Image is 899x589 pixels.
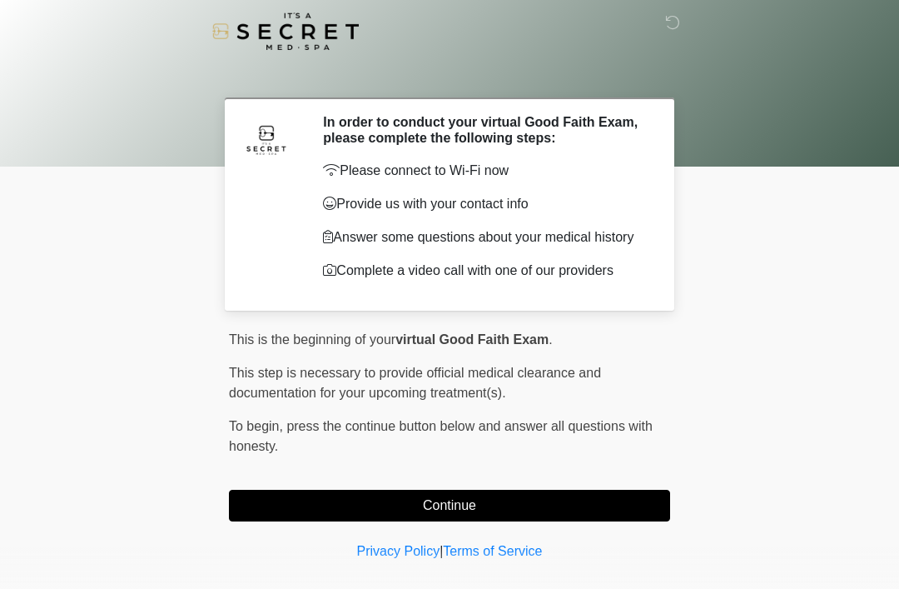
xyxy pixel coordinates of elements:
[229,366,601,400] span: This step is necessary to provide official medical clearance and documentation for your upcoming ...
[229,490,670,522] button: Continue
[323,114,645,146] h2: In order to conduct your virtual Good Faith Exam, please complete the following steps:
[216,60,683,91] h1: ‎ ‎
[229,419,653,453] span: press the continue button below and answer all questions with honesty.
[323,161,645,181] p: Please connect to Wi-Fi now
[443,544,542,558] a: Terms of Service
[241,114,291,164] img: Agent Avatar
[229,332,395,347] span: This is the beginning of your
[357,544,440,558] a: Privacy Policy
[395,332,549,347] strong: virtual Good Faith Exam
[323,227,645,247] p: Answer some questions about your medical history
[440,544,443,558] a: |
[323,194,645,214] p: Provide us with your contact info
[212,12,359,50] img: It's A Secret Med Spa Logo
[549,332,552,347] span: .
[323,261,645,281] p: Complete a video call with one of our providers
[229,419,286,433] span: To begin,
